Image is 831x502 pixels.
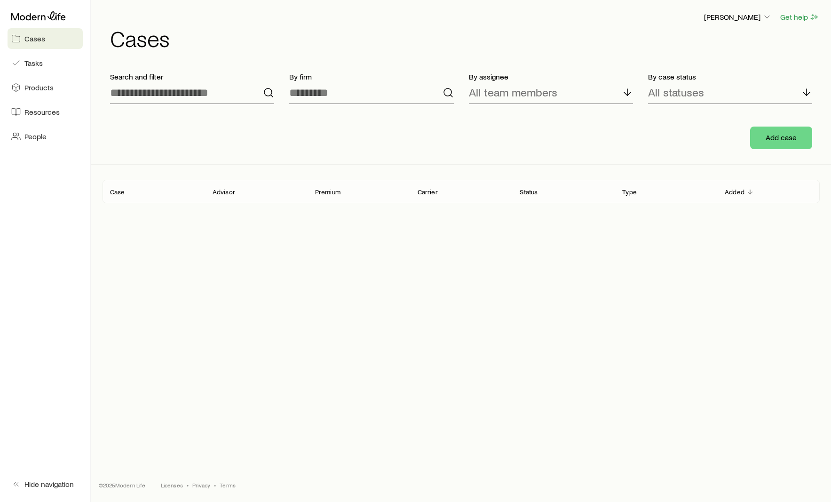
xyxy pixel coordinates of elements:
p: Status [520,188,538,196]
span: People [24,132,47,141]
p: Carrier [418,188,438,196]
span: Tasks [24,58,43,68]
p: Type [622,188,637,196]
span: Cases [24,34,45,43]
a: Licenses [161,481,183,489]
a: Terms [220,481,236,489]
p: Advisor [213,188,235,196]
a: Privacy [192,481,210,489]
a: Resources [8,102,83,122]
span: Hide navigation [24,479,74,489]
p: Case [110,188,125,196]
span: Products [24,83,54,92]
div: Client cases [103,180,820,203]
p: Search and filter [110,72,274,81]
a: Cases [8,28,83,49]
p: By case status [648,72,812,81]
button: Add case [750,127,812,149]
span: Resources [24,107,60,117]
p: Premium [315,188,340,196]
p: © 2025 Modern Life [99,481,146,489]
span: • [214,481,216,489]
a: Products [8,77,83,98]
p: [PERSON_NAME] [704,12,772,22]
span: • [187,481,189,489]
p: All team members [469,86,557,99]
button: Hide navigation [8,474,83,494]
a: People [8,126,83,147]
button: Get help [780,12,820,23]
button: [PERSON_NAME] [704,12,772,23]
h1: Cases [110,27,820,49]
p: Added [725,188,744,196]
p: By assignee [469,72,633,81]
p: By firm [289,72,453,81]
a: Tasks [8,53,83,73]
p: All statuses [648,86,704,99]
